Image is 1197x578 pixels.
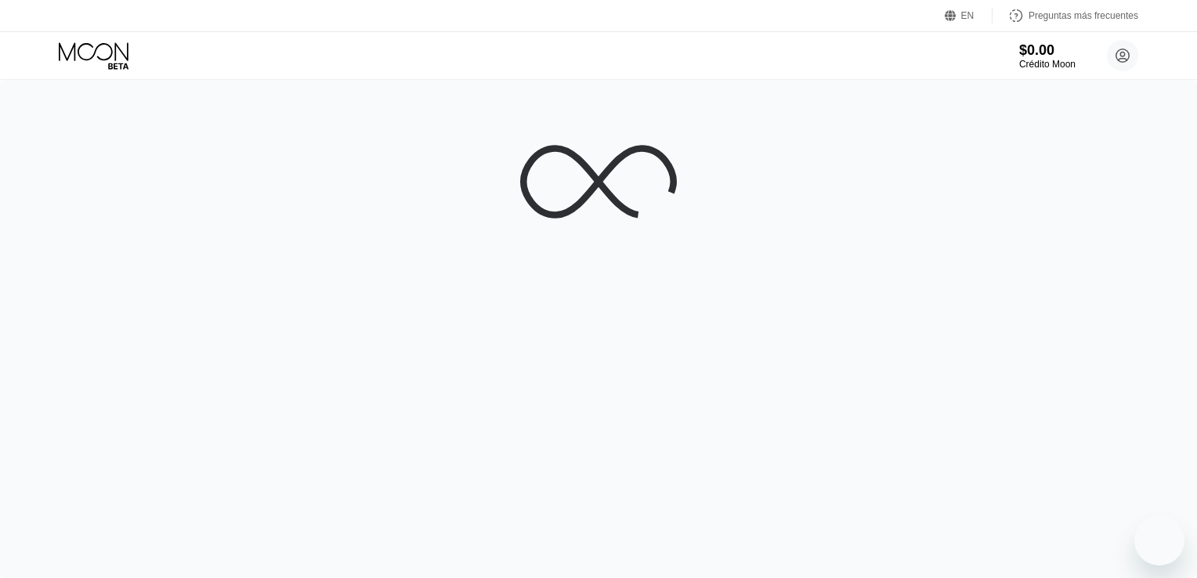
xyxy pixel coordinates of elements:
div: Preguntas más frecuentes [1029,10,1138,21]
iframe: Botón para iniciar la ventana de mensajería [1134,515,1184,565]
div: $0.00Crédito Moon [1019,42,1076,70]
div: EN [961,10,975,21]
div: Preguntas más frecuentes [993,8,1138,23]
div: Crédito Moon [1019,59,1076,70]
div: $0.00 [1019,42,1076,59]
div: EN [945,8,993,23]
